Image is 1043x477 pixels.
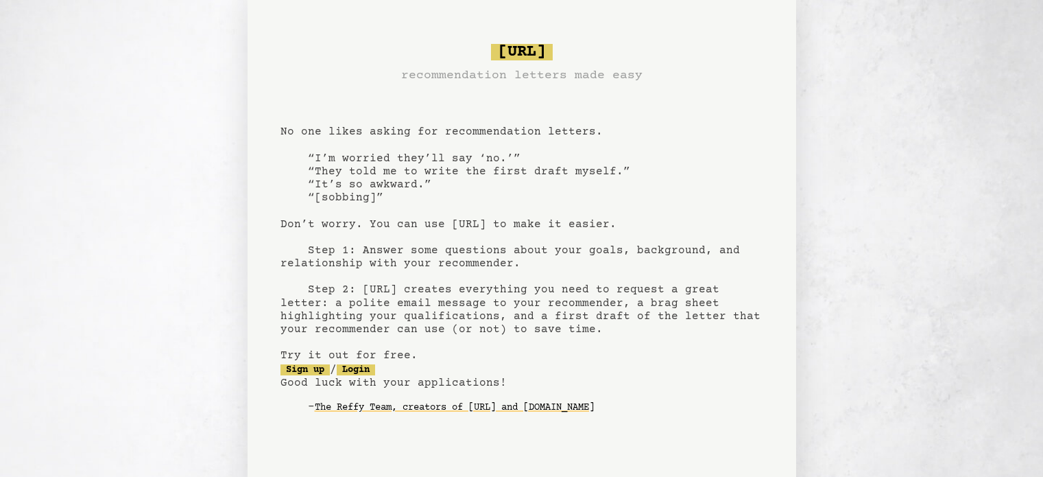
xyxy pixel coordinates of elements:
span: [URL] [491,44,553,60]
a: Sign up [280,364,330,375]
h3: recommendation letters made easy [401,66,643,85]
div: - [308,401,763,415]
a: Login [337,364,375,375]
pre: No one likes asking for recommendation letters. “I’m worried they’ll say ‘no.’” “They told me to ... [280,38,763,441]
a: The Reffy Team, creators of [URL] and [DOMAIN_NAME] [315,397,595,419]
